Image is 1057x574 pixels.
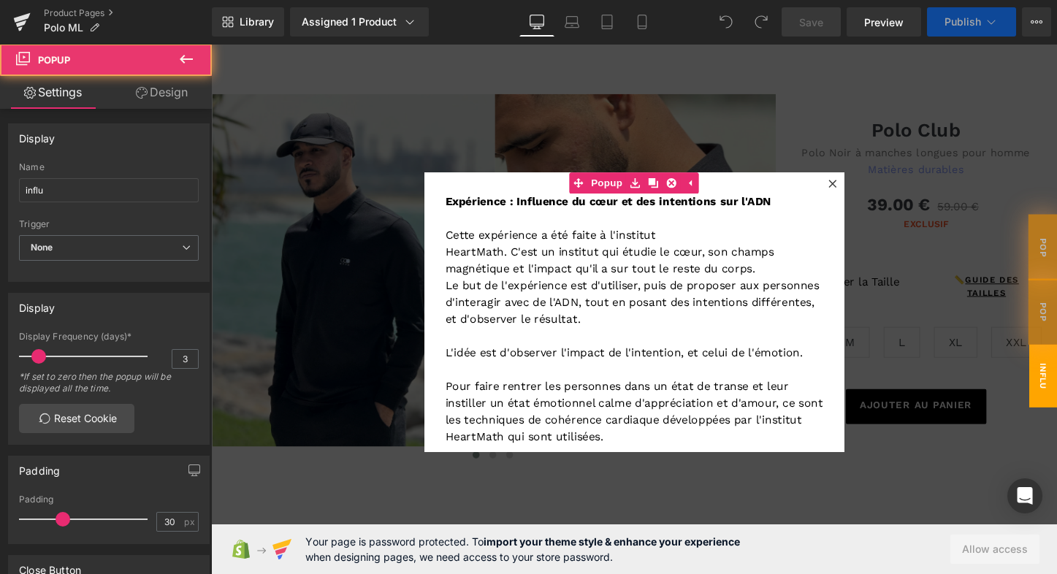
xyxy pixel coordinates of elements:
[245,191,639,209] p: Cette expérience a été faite à l'institut
[491,134,510,156] a: Expand / Collapse
[245,349,639,419] p: Pour faire rentrer les personnes dans un état de transe et leur instiller un état émotionnel calm...
[950,535,1039,564] button: Allow access
[711,7,741,37] button: Undo
[19,332,199,342] div: Display Frequency (days)*
[847,7,921,37] a: Preview
[927,7,1016,37] button: Publish
[823,245,885,315] span: pop Livraison
[305,534,740,565] span: Your page is password protected. To when designing pages, we need access to your store password.
[19,124,55,145] div: Display
[519,7,554,37] a: Desktop
[245,209,639,244] p: HeartMath. C'est un institut qui étudie le cœur, son champs magnétique et l'impact qu'il a sur to...
[855,314,884,380] span: influ
[44,7,212,19] a: Product Pages
[19,371,199,404] div: *If set to zero then the popup will be displayed all the time.​
[19,219,199,229] div: Trigger
[109,76,215,109] a: Design
[393,134,433,156] span: Popup
[472,134,491,156] a: Delete Module
[31,242,53,253] b: None
[799,15,823,30] span: Save
[245,244,639,296] p: Le but de l'expérience est d'utiliser, puis de proposer aux personnes d'interagir avec de l'ADN, ...
[19,162,199,172] div: Name
[554,7,589,37] a: Laptop
[747,7,776,37] button: Redo
[212,7,284,37] a: New Library
[854,178,885,248] span: pop
[589,7,625,37] a: Tablet
[19,456,60,477] div: Padding
[38,54,70,66] span: Popup
[864,15,904,30] span: Preview
[434,134,453,156] a: Save module
[1007,478,1042,513] div: Open Intercom Messenger
[484,535,740,548] strong: import your theme style & enhance your experience
[1022,7,1051,37] button: More
[19,294,55,314] div: Display
[625,7,660,37] a: Mobile
[245,314,639,332] p: L'idée est d'observer l'impact de l'intention, et celui de l'émotion.
[184,517,196,527] span: px
[453,134,472,156] a: Clone Module
[44,22,83,34] span: Polo ML
[302,15,417,29] div: Assigned 1 Product
[945,16,981,28] span: Publish
[19,404,134,433] a: Reset Cookie
[245,158,585,172] span: Expérience : Influence du cœur et des intentions sur l'ADN
[19,494,199,505] div: Padding
[240,15,274,28] span: Library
